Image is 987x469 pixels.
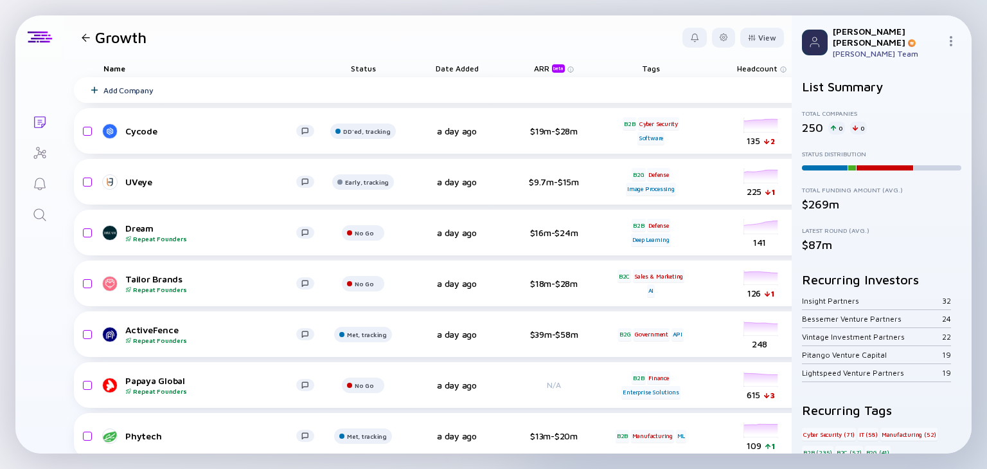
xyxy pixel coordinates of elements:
[103,174,325,190] a: UVeye
[534,64,567,73] div: ARR
[802,198,961,211] div: $269m
[347,331,387,338] div: Met, tracking
[828,122,845,134] div: 0
[833,26,941,48] div: [PERSON_NAME] [PERSON_NAME]
[355,229,374,237] div: No Go
[103,223,325,243] a: DreamRepeat Founders
[632,168,645,181] div: B2G
[103,273,325,293] a: Tailor BrandsRepeat Founders
[802,109,961,117] div: Total Companies
[15,198,64,229] a: Search
[615,59,687,77] div: Tags
[802,314,942,324] div: Bessemer Venture Partners
[103,375,325,395] a: Papaya GlobalRepeat Founders
[552,64,565,73] div: beta
[631,430,674,443] div: Manufacturing
[632,371,645,384] div: B2B
[802,150,961,158] div: Status Distribution
[835,446,863,459] div: B2C (57)
[946,36,956,46] img: Menu
[802,79,961,94] h2: List Summary
[802,350,942,360] div: Pitango Venture Capital
[125,387,296,395] div: Repeat Founders
[647,168,670,181] div: Defense
[512,125,596,136] div: $19m-$28m
[512,227,596,238] div: $16m-$24m
[880,428,938,441] div: Manufacturing (52)
[421,278,493,289] div: a day ago
[802,226,961,234] div: Latest Round (Avg.)
[802,121,823,134] div: 250
[15,136,64,167] a: Investor Map
[802,272,961,287] h2: Recurring Investors
[421,227,493,238] div: a day ago
[942,314,951,324] div: 24
[421,430,493,441] div: a day ago
[737,64,778,73] span: Headcount
[512,380,596,390] div: N/A
[125,273,296,293] div: Tailor Brands
[343,127,391,135] div: DD'ed, tracking
[802,238,961,252] div: $87m
[421,125,493,136] div: a day ago
[103,124,325,139] a: Cycode
[512,329,596,340] div: $39m-$58m
[125,375,296,395] div: Papaya Global
[103,428,325,444] a: Phytech
[802,30,828,55] img: Profile Picture
[676,430,687,443] div: ML
[802,368,942,378] div: Lightspeed Venture Partners
[125,235,296,243] div: Repeat Founders
[125,286,296,293] div: Repeat Founders
[802,446,833,459] div: B2B (235)
[355,280,374,288] div: No Go
[351,64,376,73] span: Status
[942,296,951,306] div: 32
[15,167,64,198] a: Reminders
[421,59,493,77] div: Date Added
[647,371,670,384] div: Finance
[621,386,680,399] div: Enterprise Solutions
[95,28,147,46] h1: Growth
[125,223,296,243] div: Dream
[345,178,389,186] div: Early, tracking
[942,350,951,360] div: 19
[647,219,670,232] div: Defense
[633,270,685,282] div: Sales & Marketing
[942,332,951,342] div: 22
[618,328,632,341] div: B2G
[125,176,296,187] div: UVeye
[634,328,670,341] div: Government
[802,186,961,194] div: Total Funding Amount (Avg.)
[125,430,296,441] div: Phytech
[850,122,867,134] div: 0
[802,428,856,441] div: Cyber Security (71)
[93,59,325,77] div: Name
[347,432,387,440] div: Met, tracking
[125,336,296,344] div: Repeat Founders
[15,106,64,136] a: Lists
[616,430,629,443] div: B2B
[802,296,942,306] div: Insight Partners
[740,28,784,48] button: View
[626,183,676,196] div: Image Processing
[421,176,493,187] div: a day ago
[512,176,596,187] div: $9.7m-$15m
[512,430,596,441] div: $13m-$20m
[355,382,374,389] div: No Go
[638,117,679,130] div: Cyber Security
[637,132,664,145] div: Software
[671,328,684,341] div: API
[802,332,942,342] div: Vintage Investment Partners
[833,49,941,59] div: [PERSON_NAME] Team
[125,324,296,344] div: ActiveFence
[125,125,296,136] div: Cycode
[623,117,636,130] div: B2B
[632,219,645,232] div: B2B
[631,234,670,246] div: Deep Learning
[512,278,596,289] div: $18m-$28m
[942,368,951,378] div: 19
[802,403,961,418] h2: Recurring Tags
[421,329,493,340] div: a day ago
